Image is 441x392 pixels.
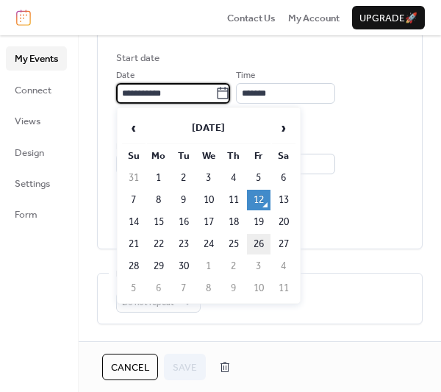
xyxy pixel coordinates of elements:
a: Form [6,202,67,226]
td: 25 [222,234,245,254]
td: 31 [122,168,146,188]
span: Upgrade 🚀 [359,11,417,26]
td: 14 [122,212,146,232]
td: 11 [272,278,295,299]
span: Settings [15,177,50,191]
td: 22 [147,234,171,254]
a: Settings [6,171,67,195]
td: 30 [172,256,196,277]
th: We [197,146,220,166]
td: 1 [197,256,220,277]
span: My Account [288,11,340,26]
img: logo [16,10,31,26]
span: Date [116,68,135,83]
span: Time [236,68,255,83]
td: 4 [222,168,245,188]
td: 9 [222,278,245,299]
th: Tu [172,146,196,166]
td: 19 [247,212,270,232]
td: 18 [222,212,245,232]
td: 28 [122,256,146,277]
td: 2 [222,256,245,277]
td: 9 [172,190,196,210]
th: Th [222,146,245,166]
td: 17 [197,212,220,232]
a: My Account [288,10,340,25]
span: Contact Us [227,11,276,26]
td: 1 [147,168,171,188]
td: 6 [272,168,295,188]
th: Su [122,146,146,166]
td: 29 [147,256,171,277]
span: Cancel [111,360,149,375]
button: Upgrade🚀 [352,6,425,29]
td: 16 [172,212,196,232]
div: Start date [116,51,159,65]
a: Design [6,140,67,164]
td: 8 [147,190,171,210]
td: 10 [197,190,220,210]
span: Form [15,207,37,222]
a: Connect [6,78,67,101]
td: 21 [122,234,146,254]
td: 5 [122,278,146,299]
span: Connect [15,83,51,98]
td: 2 [172,168,196,188]
td: 13 [272,190,295,210]
th: [DATE] [147,113,270,144]
span: Date and time [116,26,179,40]
td: 3 [247,256,270,277]
td: 20 [272,212,295,232]
a: My Events [6,46,67,70]
td: 8 [197,278,220,299]
td: 5 [247,168,270,188]
a: Views [6,109,67,132]
span: ‹ [123,113,145,143]
td: 6 [147,278,171,299]
td: 11 [222,190,245,210]
td: 27 [272,234,295,254]
th: Fr [247,146,270,166]
button: Cancel [102,354,158,380]
span: My Events [15,51,58,66]
span: Views [15,114,40,129]
td: 12 [247,190,270,210]
th: Sa [272,146,295,166]
td: 4 [272,256,295,277]
td: 23 [172,234,196,254]
td: 10 [247,278,270,299]
th: Mo [147,146,171,166]
td: 26 [247,234,270,254]
a: Contact Us [227,10,276,25]
span: › [273,113,295,143]
td: 7 [122,190,146,210]
td: 7 [172,278,196,299]
span: Design [15,146,44,160]
td: 24 [197,234,220,254]
td: 15 [147,212,171,232]
td: 3 [197,168,220,188]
